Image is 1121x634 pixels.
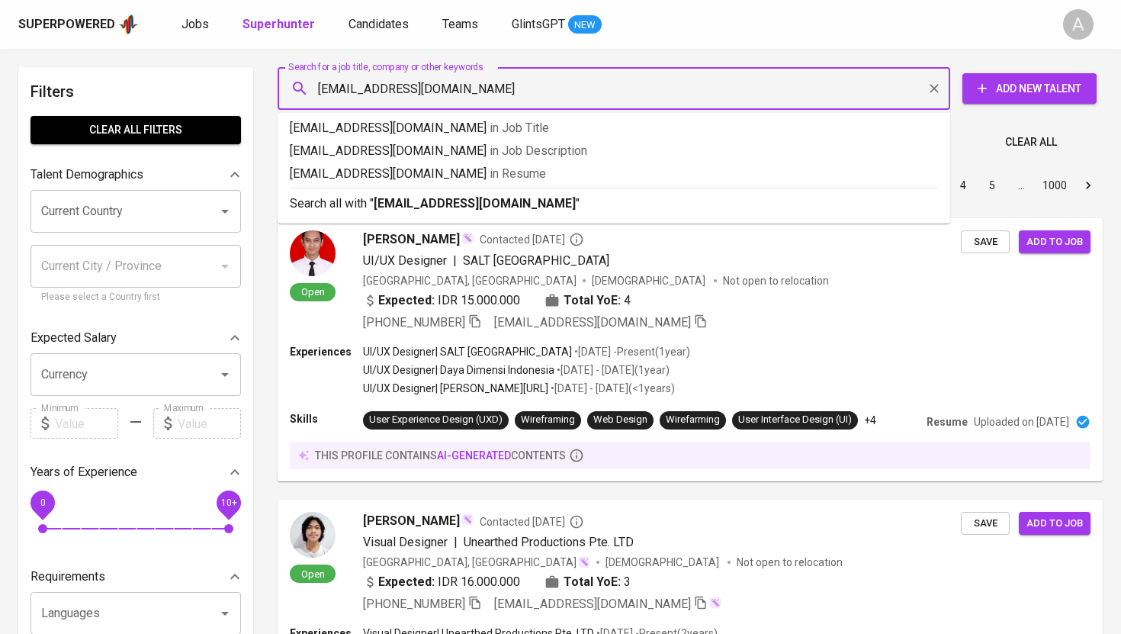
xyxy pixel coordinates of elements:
span: Clear All [1005,133,1057,152]
span: [DEMOGRAPHIC_DATA] [592,273,708,288]
span: Add New Talent [975,79,1084,98]
span: AI-generated [437,449,511,462]
div: User Interface Design (UI) [738,413,852,427]
span: [EMAIL_ADDRESS][DOMAIN_NAME] [494,315,691,330]
div: Expected Salary [31,323,241,353]
span: Contacted [DATE] [480,232,584,247]
p: Talent Demographics [31,166,143,184]
p: UI/UX Designer | [PERSON_NAME][URL] [363,381,548,396]
span: Visual Designer [363,535,448,549]
span: Open [295,285,331,298]
div: [GEOGRAPHIC_DATA], [GEOGRAPHIC_DATA] [363,555,590,570]
button: Add to job [1019,512,1090,536]
button: Add New Talent [962,73,1097,104]
div: IDR 15.000.000 [363,291,520,310]
button: Go to page 1000 [1038,173,1071,198]
button: Open [214,201,236,222]
a: Superhunter [243,15,318,34]
svg: By Batam recruiter [569,232,584,247]
button: Open [214,603,236,624]
span: in Job Title [490,121,549,135]
span: [PHONE_NUMBER] [363,597,465,611]
span: Save [968,515,1002,533]
span: Contacted [DATE] [480,514,584,529]
div: Years of Experience [31,457,241,488]
button: Clear All filters [31,116,241,144]
a: Open[PERSON_NAME]Contacted [DATE]UI/UX Designer|SALT [GEOGRAPHIC_DATA][GEOGRAPHIC_DATA], [GEOGRAP... [278,218,1103,481]
span: Open [295,568,331,581]
img: app logo [118,13,139,36]
span: Add to job [1026,233,1083,251]
p: [EMAIL_ADDRESS][DOMAIN_NAME] [290,119,938,137]
p: Please select a Country first [41,290,230,305]
a: Candidates [349,15,412,34]
b: Expected: [378,573,435,591]
img: magic_wand.svg [461,513,474,526]
p: Years of Experience [31,463,137,481]
p: Not open to relocation [723,273,829,288]
a: Jobs [181,15,212,34]
div: Wireframing [521,413,575,427]
span: 3 [624,573,631,591]
span: Candidates [349,17,409,31]
img: 7b8c74ea56184844a8934fa35405fb00.jpg [290,230,336,276]
div: … [1009,178,1033,193]
div: Superpowered [18,16,115,34]
button: Open [214,364,236,385]
input: Value [55,408,118,439]
nav: pagination navigation [833,173,1103,198]
span: Jobs [181,17,209,31]
p: • [DATE] - [DATE] ( 1 year ) [554,362,670,378]
p: Resume [927,414,968,430]
div: [GEOGRAPHIC_DATA], [GEOGRAPHIC_DATA] [363,273,577,288]
span: 0 [40,497,45,508]
span: in Job Description [490,143,587,158]
span: [EMAIL_ADDRESS][DOMAIN_NAME] [494,597,691,611]
span: 4 [624,291,631,310]
b: Total YoE: [564,573,621,591]
span: Add to job [1026,515,1083,533]
input: Value [178,408,241,439]
button: Go to page 5 [980,173,1004,198]
span: Teams [442,17,478,31]
p: Skills [290,411,363,426]
img: magic_wand.svg [709,597,721,609]
img: magic_wand.svg [461,232,474,244]
p: • [DATE] - Present ( 1 year ) [572,344,690,359]
div: Requirements [31,562,241,592]
p: [EMAIL_ADDRESS][DOMAIN_NAME] [290,165,938,183]
b: Superhunter [243,17,315,31]
svg: By Batam recruiter [569,514,584,529]
p: UI/UX Designer | SALT [GEOGRAPHIC_DATA] [363,344,572,359]
p: Search all with " " [290,195,938,213]
div: User Experience Design (UXD) [369,413,503,427]
p: Not open to relocation [737,555,843,570]
div: Wirefarming [666,413,720,427]
p: +4 [864,413,876,428]
span: in Resume [490,166,546,181]
p: Requirements [31,568,105,586]
span: SALT [GEOGRAPHIC_DATA] [463,253,609,268]
span: Unearthed Productions Pte. LTD [464,535,634,549]
p: Experiences [290,344,363,359]
button: Clear All [999,128,1063,156]
span: Clear All filters [43,121,229,140]
button: Save [961,512,1010,536]
div: IDR 16.000.000 [363,573,520,591]
h6: Filters [31,79,241,104]
img: 375d4f48f317f34e913d6f3f8a204ffa.jpg [290,512,336,558]
span: | [454,533,458,552]
b: Total YoE: [564,291,621,310]
a: Superpoweredapp logo [18,13,139,36]
span: 10+ [220,497,236,508]
span: [PERSON_NAME] [363,512,460,530]
a: GlintsGPT NEW [512,15,602,34]
span: | [453,252,457,270]
p: • [DATE] - [DATE] ( <1 years ) [548,381,675,396]
span: UI/UX Designer [363,253,447,268]
button: Go to next page [1076,173,1100,198]
button: Save [961,230,1010,254]
p: Expected Salary [31,329,117,347]
button: Go to page 4 [951,173,975,198]
div: Talent Demographics [31,159,241,190]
